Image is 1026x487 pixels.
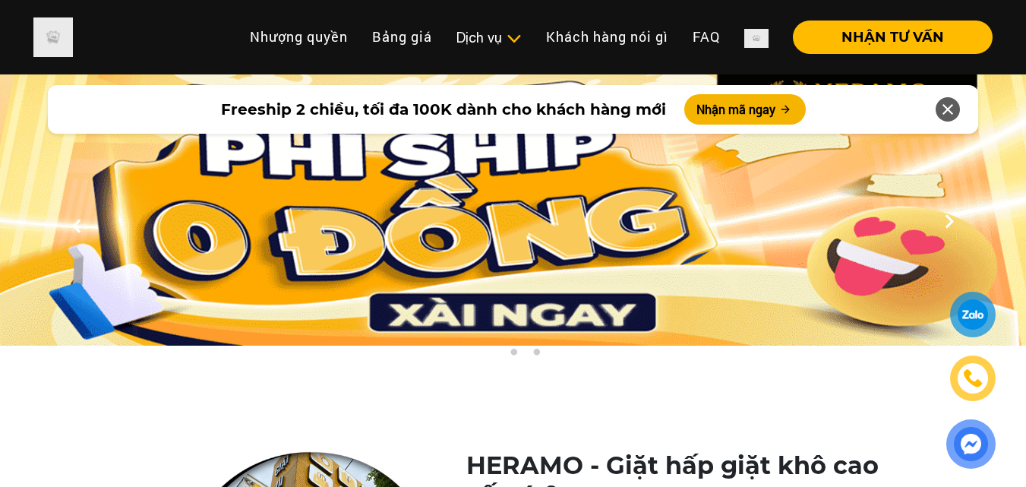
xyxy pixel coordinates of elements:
[963,368,983,389] img: phone-icon
[680,21,732,53] a: FAQ
[360,21,444,53] a: Bảng giá
[781,30,993,44] a: NHẬN TƯ VẤN
[793,21,993,54] button: NHẬN TƯ VẤN
[952,357,994,400] a: phone-icon
[506,31,522,46] img: subToggleIcon
[534,21,680,53] a: Khách hàng nói gì
[238,21,360,53] a: Nhượng quyền
[483,348,498,363] button: 1
[506,348,521,363] button: 2
[221,98,666,121] span: Freeship 2 chiều, tối đa 100K dành cho khách hàng mới
[529,348,544,363] button: 3
[456,27,522,48] div: Dịch vụ
[684,94,806,125] button: Nhận mã ngay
